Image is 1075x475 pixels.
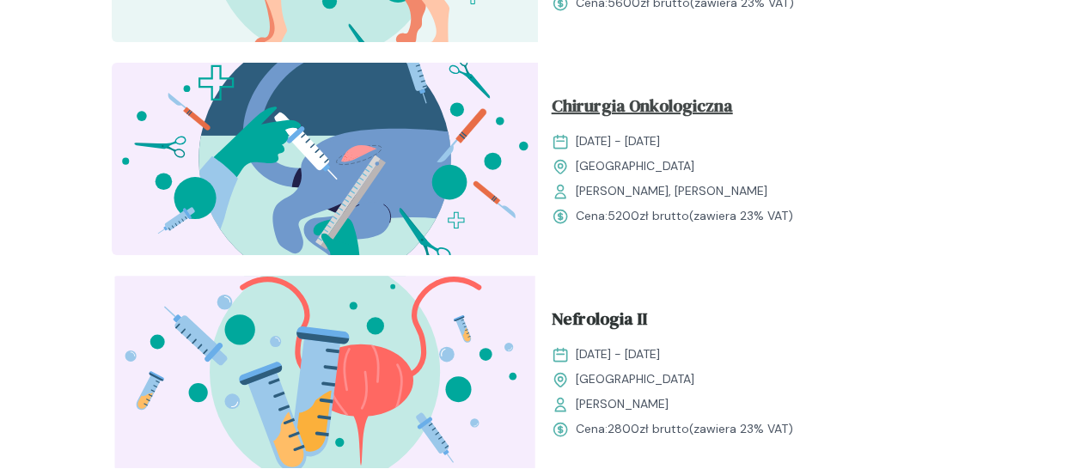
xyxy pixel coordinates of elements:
[552,93,950,125] a: Chirurgia Onkologiczna
[576,420,793,438] span: Cena: (zawiera 23% VAT)
[576,395,669,413] span: [PERSON_NAME]
[576,157,694,175] span: [GEOGRAPHIC_DATA]
[576,345,660,363] span: [DATE] - [DATE]
[112,276,538,468] img: ZpgBUh5LeNNTxPrX_Uro_T.svg
[552,93,733,125] span: Chirurgia Onkologiczna
[576,182,767,200] span: [PERSON_NAME], [PERSON_NAME]
[552,306,647,338] span: Nefrologia II
[112,63,538,255] img: ZpbL5h5LeNNTxNpI_ChiruOnko_T.svg
[608,208,689,223] span: 5200 zł brutto
[576,370,694,388] span: [GEOGRAPHIC_DATA]
[608,421,689,436] span: 2800 zł brutto
[552,306,950,338] a: Nefrologia II
[576,132,660,150] span: [DATE] - [DATE]
[576,207,793,225] span: Cena: (zawiera 23% VAT)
